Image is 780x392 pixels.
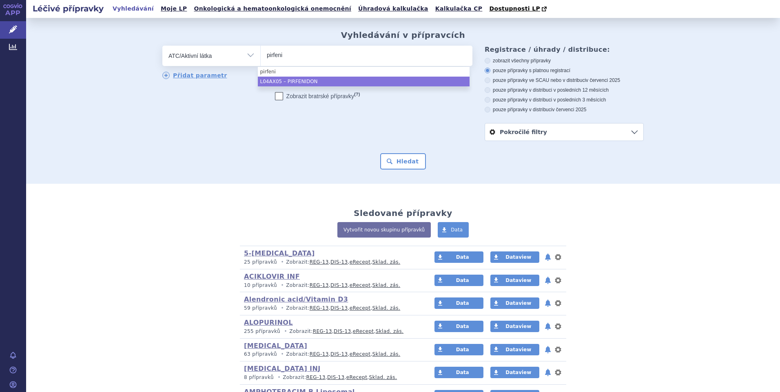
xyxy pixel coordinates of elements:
[282,328,289,335] i: •
[162,72,227,79] a: Přidat parametr
[26,3,110,14] h2: Léčivé přípravky
[544,298,552,308] button: notifikace
[244,328,419,335] p: Zobrazit: , , ,
[279,259,286,266] i: •
[554,345,562,355] button: nastavení
[158,3,189,14] a: Moje LP
[279,282,286,289] i: •
[353,328,374,334] a: eRecept
[191,3,354,14] a: Onkologická a hematoonkologická onemocnění
[505,370,531,375] span: Dataview
[505,277,531,283] span: Dataview
[350,305,371,311] a: eRecept
[485,97,644,103] label: pouze přípravky v distribuci v posledních 3 měsících
[330,282,348,288] a: DIS-13
[456,370,469,375] span: Data
[310,351,329,357] a: REG-13
[372,282,401,288] a: Sklad. zás.
[544,345,552,355] button: notifikace
[244,374,419,381] p: Zobrazit: , , ,
[451,227,463,233] span: Data
[490,367,539,378] a: Dataview
[505,324,531,329] span: Dataview
[456,300,469,306] span: Data
[244,351,419,358] p: Zobrazit: , , ,
[434,275,483,286] a: Data
[434,297,483,309] a: Data
[489,5,540,12] span: Dostupnosti LP
[544,252,552,262] button: notifikace
[244,374,274,380] span: 8 přípravků
[279,305,286,312] i: •
[490,297,539,309] a: Dataview
[258,77,470,86] li: L04AX05 – PIRFENIDON
[244,328,280,334] span: 255 přípravků
[244,249,315,257] a: 5-[MEDICAL_DATA]
[244,259,277,265] span: 25 přípravků
[306,374,326,380] a: REG-13
[485,67,644,74] label: pouze přípravky s platnou registrací
[376,328,404,334] a: Sklad. zás.
[310,259,329,265] a: REG-13
[244,342,307,350] a: [MEDICAL_DATA]
[354,92,360,97] abbr: (?)
[244,365,321,372] a: [MEDICAL_DATA] INJ
[244,295,348,303] a: Alendronic acid/Vitamin D3
[586,77,620,83] span: v červenci 2025
[554,275,562,285] button: nastavení
[369,374,397,380] a: Sklad. zás.
[438,222,469,238] a: Data
[544,275,552,285] button: notifikace
[554,368,562,377] button: nastavení
[554,252,562,262] button: nastavení
[554,322,562,331] button: nastavení
[372,259,401,265] a: Sklad. zás.
[505,300,531,306] span: Dataview
[244,273,300,280] a: ACIKLOVIR INF
[244,259,419,266] p: Zobrazit: , , ,
[244,351,277,357] span: 63 přípravků
[354,208,452,218] h2: Sledované přípravky
[244,319,293,326] a: ALOPURINOL
[456,347,469,352] span: Data
[334,328,351,334] a: DIS-13
[456,324,469,329] span: Data
[490,251,539,263] a: Dataview
[330,351,348,357] a: DIS-13
[487,3,551,15] a: Dostupnosti LP
[244,305,419,312] p: Zobrazit: , , ,
[552,107,586,112] span: v červenci 2025
[337,222,431,238] a: Vytvořit novou skupinu přípravků
[110,3,156,14] a: Vyhledávání
[372,351,401,357] a: Sklad. zás.
[372,305,401,311] a: Sklad. zás.
[434,367,483,378] a: Data
[310,282,329,288] a: REG-13
[434,251,483,263] a: Data
[485,87,644,93] label: pouze přípravky v distribuci v posledních 12 měsících
[544,322,552,331] button: notifikace
[380,153,426,170] button: Hledat
[505,347,531,352] span: Dataview
[313,328,332,334] a: REG-13
[434,344,483,355] a: Data
[275,92,360,100] label: Zobrazit bratrské přípravky
[505,254,531,260] span: Dataview
[327,374,344,380] a: DIS-13
[490,275,539,286] a: Dataview
[346,374,368,380] a: eRecept
[554,298,562,308] button: nastavení
[244,282,419,289] p: Zobrazit: , , ,
[490,321,539,332] a: Dataview
[350,259,371,265] a: eRecept
[490,344,539,355] a: Dataview
[356,3,431,14] a: Úhradová kalkulačka
[485,46,644,53] h3: Registrace / úhrady / distribuce:
[485,77,644,84] label: pouze přípravky ve SCAU nebo v distribuci
[485,106,644,113] label: pouze přípravky v distribuci
[275,374,283,381] i: •
[456,277,469,283] span: Data
[330,259,348,265] a: DIS-13
[485,57,644,64] label: zobrazit všechny přípravky
[330,305,348,311] a: DIS-13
